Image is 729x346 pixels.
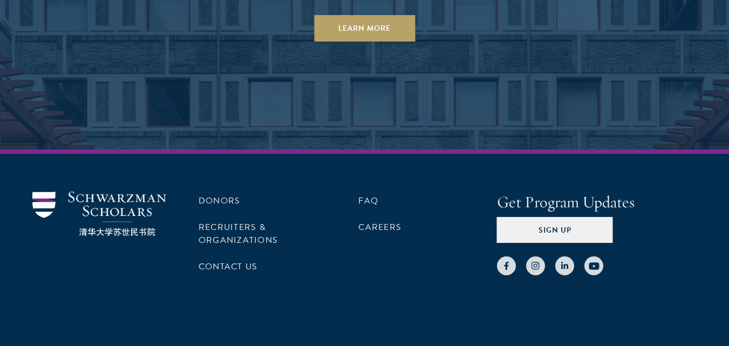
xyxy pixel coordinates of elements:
a: Recruiters & Organizations [199,221,278,247]
img: Schwarzman Scholars [32,192,166,236]
button: Sign Up [497,217,613,243]
a: Contact Us [199,260,257,273]
a: Learn More [314,15,415,41]
a: Donors [199,194,240,207]
h4: Get Program Updates [497,192,697,213]
a: FAQ [358,194,378,207]
a: Careers [358,221,401,234]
